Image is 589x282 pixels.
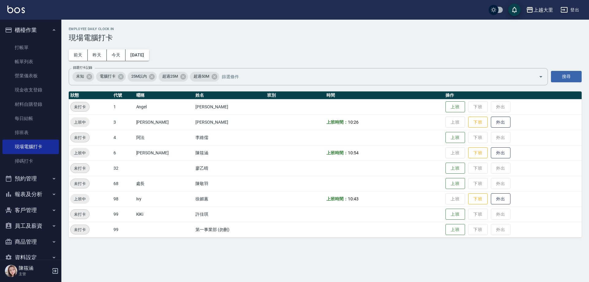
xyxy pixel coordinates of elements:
td: 阿法 [135,130,194,145]
button: 上越大里 [524,4,556,16]
td: 4 [112,130,134,145]
button: 上班 [445,101,465,113]
td: 陳敬羽 [194,176,265,191]
button: 搜尋 [551,71,582,82]
a: 每日結帳 [2,111,59,126]
td: 3 [112,114,134,130]
b: 上班時間： [326,150,348,155]
td: 32 [112,160,134,176]
th: 狀態 [69,91,112,99]
div: 25M以內 [128,72,157,82]
span: 未打卡 [71,226,89,233]
td: 第一事業部 (勿刪) [194,222,265,237]
input: 篩選條件 [220,71,528,82]
td: 6 [112,145,134,160]
td: 許佳琪 [194,207,265,222]
td: 處長 [135,176,194,191]
button: 商品管理 [2,234,59,250]
th: 代號 [112,91,134,99]
a: 打帳單 [2,41,59,55]
td: 99 [112,222,134,237]
span: 未打卡 [71,165,89,172]
td: [PERSON_NAME] [194,99,265,114]
span: 未打卡 [71,134,89,141]
button: 上班 [445,132,465,143]
td: [PERSON_NAME] [135,145,194,160]
span: 25M以內 [128,73,151,79]
span: 未打卡 [71,104,89,110]
b: 上班時間： [326,120,348,125]
div: 上越大里 [533,6,553,14]
div: 超過25M [159,72,188,82]
td: 99 [112,207,134,222]
span: 上班中 [70,150,90,156]
td: Angel [135,99,194,114]
button: 前天 [69,49,88,61]
td: Ivy [135,191,194,207]
button: 外出 [491,193,510,205]
button: 昨天 [88,49,107,61]
button: 下班 [468,147,488,159]
a: 材料自購登錄 [2,97,59,111]
h3: 現場電腦打卡 [69,33,582,42]
button: 登出 [558,4,582,16]
div: 電腦打卡 [96,72,126,82]
span: 未知 [72,73,88,79]
b: 上班時間： [326,196,348,201]
td: 1 [112,99,134,114]
span: 超過25M [159,73,182,79]
td: 廖乙晴 [194,160,265,176]
td: KiKi [135,207,194,222]
a: 排班表 [2,126,59,140]
button: 資料設定 [2,249,59,265]
a: 掃碼打卡 [2,154,59,168]
button: 外出 [491,147,510,159]
th: 姓名 [194,91,265,99]
button: Open [536,72,546,82]
th: 時間 [325,91,444,99]
button: 外出 [491,117,510,128]
button: 報表及分析 [2,186,59,202]
button: 上班 [445,163,465,174]
span: 電腦打卡 [96,73,119,79]
button: 上班 [445,209,465,220]
td: [PERSON_NAME] [194,114,265,130]
button: 下班 [468,193,488,205]
span: 上班中 [70,196,90,202]
button: 今天 [107,49,126,61]
td: 陳筱涵 [194,145,265,160]
label: 篩選打卡記錄 [73,65,92,70]
th: 操作 [444,91,582,99]
button: 上班 [445,224,465,235]
th: 班別 [266,91,325,99]
h2: Employee Daily Clock In [69,27,582,31]
a: 帳單列表 [2,55,59,69]
td: 徐媚蕙 [194,191,265,207]
th: 暱稱 [135,91,194,99]
button: 客戶管理 [2,202,59,218]
span: 未打卡 [71,180,89,187]
button: 上班 [445,178,465,189]
span: 上班中 [70,119,90,126]
a: 營業儀表板 [2,69,59,83]
td: 98 [112,191,134,207]
button: 預約管理 [2,171,59,187]
a: 現場電腦打卡 [2,140,59,154]
h5: 陳筱涵 [19,265,50,271]
div: 未知 [72,72,94,82]
p: 主管 [19,271,50,277]
td: 李維儒 [194,130,265,145]
div: 超過50M [190,72,219,82]
span: 未打卡 [71,211,89,218]
a: 現金收支登錄 [2,83,59,97]
button: 員工及薪資 [2,218,59,234]
td: [PERSON_NAME] [135,114,194,130]
img: Person [5,265,17,277]
button: 櫃檯作業 [2,22,59,38]
span: 超過50M [190,73,213,79]
td: 68 [112,176,134,191]
button: [DATE] [125,49,149,61]
span: 10:54 [348,150,359,155]
button: save [508,4,521,16]
span: 10:43 [348,196,359,201]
